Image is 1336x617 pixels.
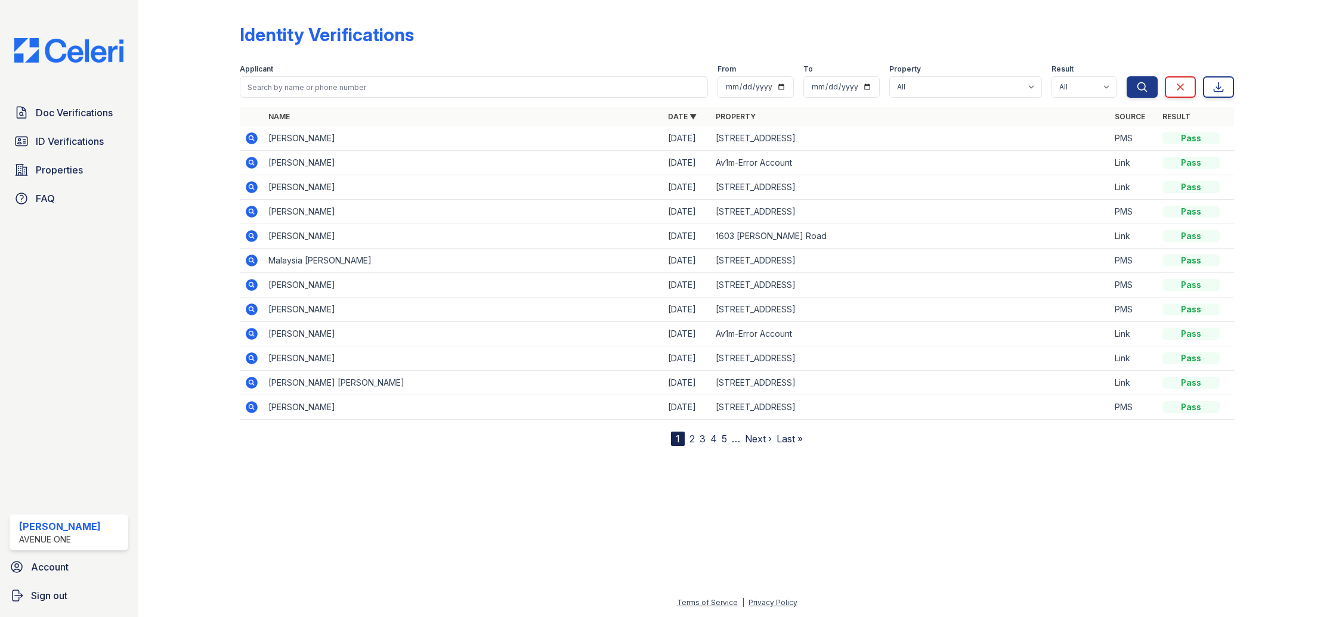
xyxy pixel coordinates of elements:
[1110,395,1158,420] td: PMS
[264,200,663,224] td: [PERSON_NAME]
[663,273,711,297] td: [DATE]
[663,395,711,420] td: [DATE]
[711,371,1110,395] td: [STREET_ADDRESS]
[700,433,706,445] a: 3
[264,249,663,273] td: Malaysia [PERSON_NAME]
[1162,328,1220,340] div: Pass
[1162,279,1220,291] div: Pass
[1162,132,1220,144] div: Pass
[1162,181,1220,193] div: Pass
[1110,126,1158,151] td: PMS
[1162,157,1220,169] div: Pass
[1162,377,1220,389] div: Pass
[1110,297,1158,322] td: PMS
[711,297,1110,322] td: [STREET_ADDRESS]
[722,433,727,445] a: 5
[663,322,711,346] td: [DATE]
[31,560,69,574] span: Account
[711,175,1110,200] td: [STREET_ADDRESS]
[711,322,1110,346] td: Av1m-Error Account
[264,273,663,297] td: [PERSON_NAME]
[10,187,128,210] a: FAQ
[710,433,717,445] a: 4
[1052,64,1074,74] label: Result
[889,64,921,74] label: Property
[711,395,1110,420] td: [STREET_ADDRESS]
[36,106,113,120] span: Doc Verifications
[742,598,744,607] div: |
[1115,112,1145,121] a: Source
[1110,371,1158,395] td: Link
[718,64,736,74] label: From
[1110,322,1158,346] td: Link
[1162,352,1220,364] div: Pass
[264,224,663,249] td: [PERSON_NAME]
[1162,206,1220,218] div: Pass
[264,297,663,322] td: [PERSON_NAME]
[10,129,128,153] a: ID Verifications
[745,433,772,445] a: Next ›
[31,588,67,603] span: Sign out
[264,175,663,200] td: [PERSON_NAME]
[711,249,1110,273] td: [STREET_ADDRESS]
[1110,273,1158,297] td: PMS
[240,24,414,45] div: Identity Verifications
[689,433,695,445] a: 2
[749,598,797,607] a: Privacy Policy
[5,584,133,607] a: Sign out
[663,151,711,175] td: [DATE]
[711,273,1110,297] td: [STREET_ADDRESS]
[777,433,803,445] a: Last »
[1162,230,1220,242] div: Pass
[36,134,104,148] span: ID Verifications
[264,346,663,371] td: [PERSON_NAME]
[711,224,1110,249] td: 1603 [PERSON_NAME] Road
[1162,303,1220,315] div: Pass
[264,395,663,420] td: [PERSON_NAME]
[1110,151,1158,175] td: Link
[264,322,663,346] td: [PERSON_NAME]
[36,163,83,177] span: Properties
[711,346,1110,371] td: [STREET_ADDRESS]
[1110,249,1158,273] td: PMS
[1110,346,1158,371] td: Link
[716,112,756,121] a: Property
[240,76,708,98] input: Search by name or phone number
[19,519,101,534] div: [PERSON_NAME]
[663,371,711,395] td: [DATE]
[671,432,685,446] div: 1
[668,112,697,121] a: Date ▼
[36,191,55,206] span: FAQ
[19,534,101,545] div: Avenue One
[732,432,740,446] span: …
[264,126,663,151] td: [PERSON_NAME]
[268,112,290,121] a: Name
[711,200,1110,224] td: [STREET_ADDRESS]
[10,158,128,182] a: Properties
[711,151,1110,175] td: Av1m-Error Account
[264,151,663,175] td: [PERSON_NAME]
[803,64,813,74] label: To
[240,64,273,74] label: Applicant
[663,224,711,249] td: [DATE]
[677,598,738,607] a: Terms of Service
[663,126,711,151] td: [DATE]
[1110,200,1158,224] td: PMS
[663,249,711,273] td: [DATE]
[1162,112,1190,121] a: Result
[711,126,1110,151] td: [STREET_ADDRESS]
[5,555,133,579] a: Account
[1110,175,1158,200] td: Link
[10,101,128,125] a: Doc Verifications
[1162,255,1220,266] div: Pass
[663,346,711,371] td: [DATE]
[1110,224,1158,249] td: Link
[663,175,711,200] td: [DATE]
[663,200,711,224] td: [DATE]
[1162,401,1220,413] div: Pass
[5,38,133,63] img: CE_Logo_Blue-a8612792a0a2168367f1c8372b55b34899dd931a85d93a1a3d3e32e68fde9ad4.png
[264,371,663,395] td: [PERSON_NAME] [PERSON_NAME]
[663,297,711,322] td: [DATE]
